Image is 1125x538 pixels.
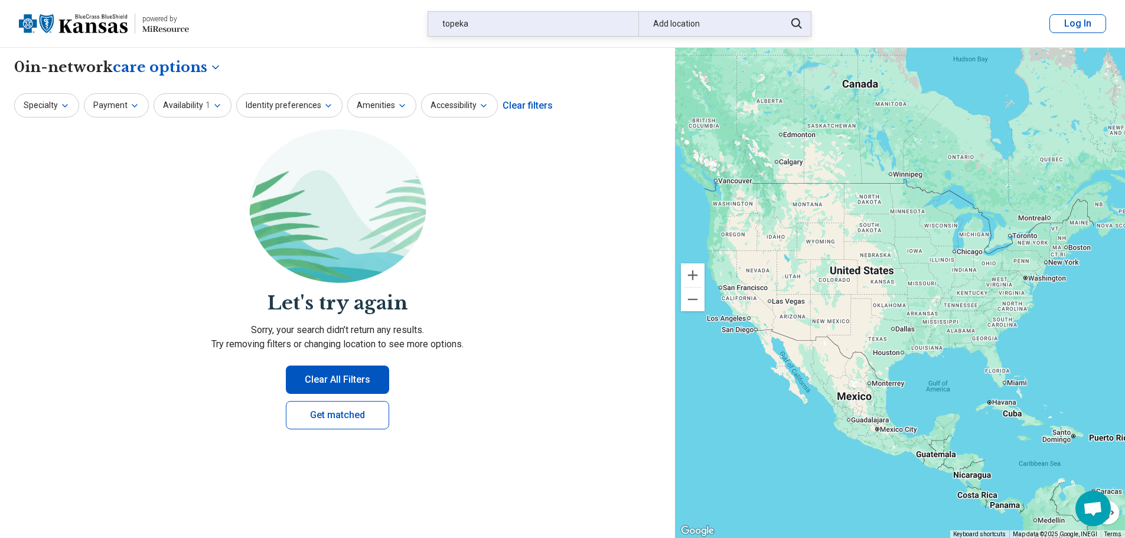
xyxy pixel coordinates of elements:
div: powered by [142,14,189,24]
span: 1 [206,99,210,112]
span: Map data ©2025 Google, INEGI [1013,531,1097,537]
button: Zoom in [681,263,705,287]
div: Clear filters [503,92,553,120]
span: care options [113,57,207,77]
button: Log In [1049,14,1106,33]
div: Open chat [1075,491,1111,526]
a: Terms (opens in new tab) [1104,531,1121,537]
button: Amenities [347,93,416,118]
a: Get matched [286,401,389,429]
button: Specialty [14,93,79,118]
button: Payment [84,93,149,118]
h2: Let's try again [14,290,661,317]
h1: 0 in-network [14,57,221,77]
button: Zoom out [681,288,705,311]
p: Sorry, your search didn’t return any results. Try removing filters or changing location to see mo... [14,323,661,351]
button: Care options [113,57,221,77]
div: topeka [428,12,638,36]
div: Add location [638,12,778,36]
button: Identity preferences [236,93,343,118]
button: Availability1 [154,93,231,118]
button: Clear All Filters [286,366,389,394]
a: Blue Cross Blue Shield Kansaspowered by [19,9,189,38]
button: Accessibility [421,93,498,118]
img: Blue Cross Blue Shield Kansas [19,9,128,38]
